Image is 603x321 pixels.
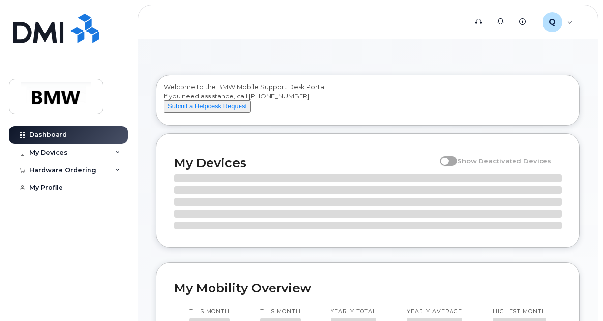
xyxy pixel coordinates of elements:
[260,308,301,316] p: This month
[164,82,572,122] div: Welcome to the BMW Mobile Support Desk Portal If you need assistance, call [PHONE_NUMBER].
[174,281,562,295] h2: My Mobility Overview
[189,308,230,316] p: This month
[457,157,551,165] span: Show Deactivated Devices
[407,308,462,316] p: Yearly average
[164,102,251,110] a: Submit a Helpdesk Request
[164,100,251,113] button: Submit a Helpdesk Request
[440,152,448,160] input: Show Deactivated Devices
[493,308,546,316] p: Highest month
[174,156,435,170] h2: My Devices
[331,308,376,316] p: Yearly total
